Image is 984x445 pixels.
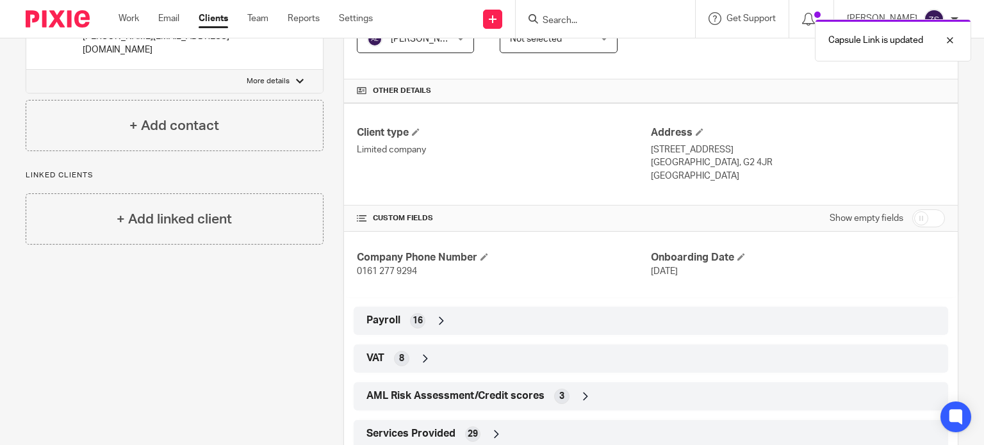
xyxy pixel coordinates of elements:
p: [PERSON_NAME][EMAIL_ADDRESS][DOMAIN_NAME] [83,30,275,56]
h4: Onboarding Date [651,251,945,264]
p: [STREET_ADDRESS] [651,143,945,156]
p: [GEOGRAPHIC_DATA] [651,170,945,182]
span: Services Provided [366,427,455,441]
img: svg%3E [367,31,382,47]
p: Linked clients [26,170,324,181]
span: Other details [373,86,431,96]
h4: Address [651,126,945,140]
span: 16 [413,314,423,327]
span: 3 [559,390,564,403]
img: svg%3E [924,9,944,29]
label: Show empty fields [830,212,903,225]
h4: CUSTOM FIELDS [357,213,651,223]
h4: + Add contact [129,116,219,136]
a: Clients [199,12,228,25]
span: [DATE] [651,267,678,276]
span: 0161 277 9294 [357,267,417,276]
a: Email [158,12,179,25]
a: Reports [288,12,320,25]
span: Payroll [366,314,400,327]
a: Work [119,12,139,25]
span: AML Risk Assessment/Credit scores [366,389,545,403]
h4: Company Phone Number [357,251,651,264]
a: Team [247,12,268,25]
p: Limited company [357,143,651,156]
span: VAT [366,352,384,365]
p: [GEOGRAPHIC_DATA], G2 4JR [651,156,945,169]
span: [PERSON_NAME] [391,35,461,44]
h4: + Add linked client [117,209,232,229]
span: 8 [399,352,404,365]
p: More details [247,76,290,86]
h4: Client type [357,126,651,140]
p: Capsule Link is updated [828,34,923,47]
a: Settings [339,12,373,25]
img: Pixie [26,10,90,28]
span: 29 [468,428,478,441]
